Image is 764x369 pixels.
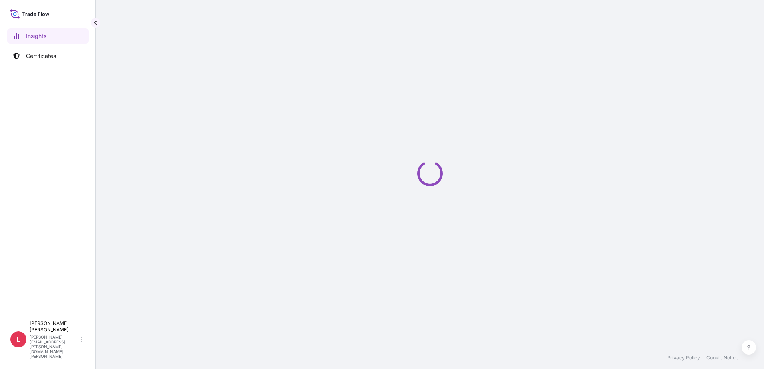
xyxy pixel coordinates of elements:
[7,48,89,64] a: Certificates
[16,335,20,343] span: L
[706,355,738,361] a: Cookie Notice
[667,355,700,361] a: Privacy Policy
[7,28,89,44] a: Insights
[26,32,46,40] p: Insights
[30,335,79,359] p: [PERSON_NAME][EMAIL_ADDRESS][PERSON_NAME][DOMAIN_NAME][PERSON_NAME]
[30,320,79,333] p: [PERSON_NAME] [PERSON_NAME]
[26,52,56,60] p: Certificates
